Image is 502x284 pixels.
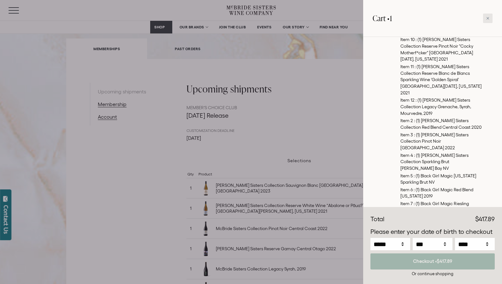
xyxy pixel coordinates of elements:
[415,64,416,69] span: :
[400,132,413,137] span: Item 3
[414,118,415,123] span: :
[400,153,413,158] span: Item 4
[416,98,416,103] span: :
[414,153,415,158] span: :
[370,271,495,277] div: Or continue shopping
[400,201,413,206] span: Item 7
[416,37,416,42] span: :
[400,173,476,185] span: (1) Black Girl Magic [US_STATE] Sparkling Brut NV
[400,37,415,42] span: Item 10
[390,13,392,23] span: 1
[400,37,473,62] span: (1) [PERSON_NAME] Sisters Collection Reserve Pinot Noir "Cocky Motherf*cker" [GEOGRAPHIC_DATA][DA...
[370,227,495,237] p: Please enter your date of birth to checkout
[400,118,413,123] span: Item 2
[414,201,415,206] span: :
[400,64,481,95] span: (1) [PERSON_NAME] Sisters Collection Reserve Blanc de Blancs Sparkling Wine 'Golden Spiral' [GEOG...
[414,132,415,137] span: :
[414,173,415,178] span: :
[400,64,414,69] span: Item 11
[400,173,413,178] span: Item 5
[475,216,495,222] span: $417.89
[400,118,481,130] span: (1) [PERSON_NAME] Sisters Collection Red Blend Central Coast 2020
[400,98,471,115] span: (1) [PERSON_NAME] Sisters Collection Legacy Grenache, Syrah, Mourvedre, 2019
[400,187,413,192] span: Item 6
[400,201,469,213] span: (1) Black Girl Magic Riesling [US_STATE] 2022
[414,187,415,192] span: :
[370,215,384,224] div: Total
[400,132,469,150] span: (1) [PERSON_NAME] Sisters Collection Pinot Noir [GEOGRAPHIC_DATA] 2022
[400,153,469,171] span: (1) [PERSON_NAME] Sisters Collection Sparkling Brut [PERSON_NAME] Bay NV
[400,98,415,103] span: Item 12
[400,187,473,199] span: (1) Black Girl Magic Red Blend [US_STATE] 2019
[373,9,392,27] h2: Cart •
